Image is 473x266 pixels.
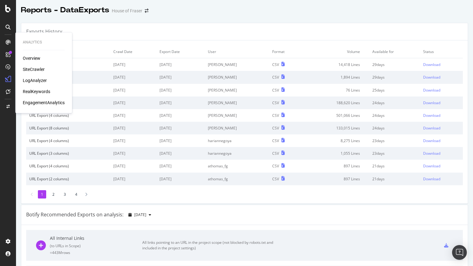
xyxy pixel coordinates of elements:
[110,84,156,96] td: [DATE]
[72,190,80,198] li: 4
[61,190,69,198] li: 3
[23,100,65,106] a: EngagementAnalytics
[205,173,269,185] td: athomas_fg
[156,58,205,71] td: [DATE]
[29,163,107,169] div: URL Export (4 columns)
[23,77,47,84] a: LogAnalyzer
[423,75,460,80] a: Download
[303,173,369,185] td: 897 Lines
[423,100,460,105] a: Download
[38,190,46,198] li: 1
[272,125,279,131] div: CSV
[423,163,440,169] div: Download
[23,66,45,72] a: SiteCrawler
[205,109,269,122] td: [PERSON_NAME]
[369,109,420,122] td: 24 days
[423,138,440,143] div: Download
[423,125,440,131] div: Download
[50,235,142,241] div: All Internal Links
[110,71,156,84] td: [DATE]
[444,243,448,248] div: csv-export
[205,147,269,160] td: hariannegoya
[156,147,205,160] td: [DATE]
[423,176,460,182] a: Download
[50,250,142,255] div: = 443M rows
[272,100,279,105] div: CSV
[369,96,420,109] td: 24 days
[156,45,205,58] td: Export Date
[50,243,142,248] div: ( to URLs in Scope )
[23,88,50,95] a: RealKeywords
[369,160,420,172] td: 21 days
[29,138,107,143] div: URL Export (4 columns)
[369,147,420,160] td: 23 days
[145,9,148,13] div: arrow-right-arrow-left
[156,173,205,185] td: [DATE]
[126,210,154,220] button: [DATE]
[423,125,460,131] a: Download
[272,151,279,156] div: CSV
[423,163,460,169] a: Download
[112,8,142,14] div: House of Fraser
[423,151,460,156] a: Download
[303,160,369,172] td: 897 Lines
[272,113,279,118] div: CSV
[369,71,420,84] td: 29 days
[205,71,269,84] td: [PERSON_NAME]
[303,84,369,96] td: 76 Lines
[110,147,156,160] td: [DATE]
[423,88,440,93] div: Download
[29,113,107,118] div: URL Export (4 columns)
[303,45,369,58] td: Volume
[156,109,205,122] td: [DATE]
[272,62,279,67] div: CSV
[156,134,205,147] td: [DATE]
[423,113,460,118] a: Download
[205,84,269,96] td: [PERSON_NAME]
[303,71,369,84] td: 1,894 Lines
[205,122,269,134] td: [PERSON_NAME]
[205,160,269,172] td: athomas_fg
[272,88,279,93] div: CSV
[156,84,205,96] td: [DATE]
[303,109,369,122] td: 501,066 Lines
[49,190,58,198] li: 2
[423,88,460,93] a: Download
[21,5,109,15] div: Reports - DataExports
[29,125,107,131] div: URL Export (8 columns)
[272,75,279,80] div: CSV
[23,55,40,61] div: Overview
[303,58,369,71] td: 14,418 Lines
[272,138,279,143] div: CSV
[369,173,420,185] td: 21 days
[303,134,369,147] td: 8,275 Lines
[303,147,369,160] td: 1,055 Lines
[369,134,420,147] td: 23 days
[303,122,369,134] td: 133,015 Lines
[110,173,156,185] td: [DATE]
[156,71,205,84] td: [DATE]
[205,58,269,71] td: [PERSON_NAME]
[156,122,205,134] td: [DATE]
[303,96,369,109] td: 188,620 Lines
[110,58,156,71] td: [DATE]
[423,138,460,143] a: Download
[205,134,269,147] td: hariannegoya
[369,84,420,96] td: 25 days
[423,113,440,118] div: Download
[423,151,440,156] div: Download
[23,40,65,45] div: Analytics
[26,28,62,35] div: Exports History
[110,109,156,122] td: [DATE]
[156,96,205,109] td: [DATE]
[420,45,463,58] td: Status
[369,45,420,58] td: Available for
[205,96,269,109] td: [PERSON_NAME]
[369,58,420,71] td: 29 days
[272,176,279,182] div: CSV
[272,163,279,169] div: CSV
